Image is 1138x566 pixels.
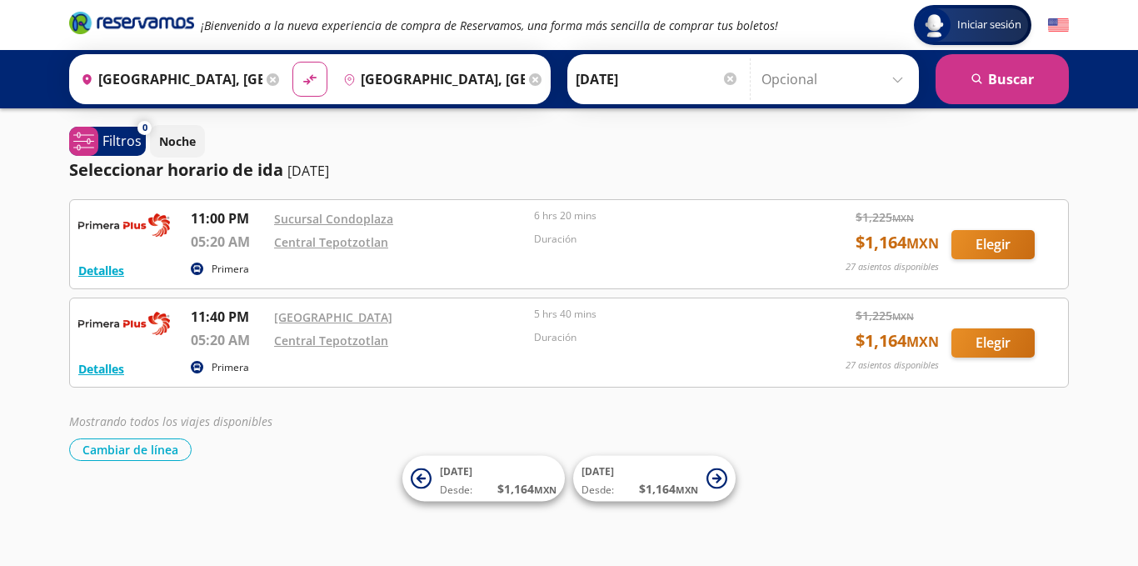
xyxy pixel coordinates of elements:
[78,262,124,279] button: Detalles
[274,309,392,325] a: [GEOGRAPHIC_DATA]
[78,360,124,378] button: Detalles
[402,456,565,502] button: [DATE]Desde:$1,164MXN
[142,121,147,135] span: 0
[906,234,939,253] small: MXN
[78,208,170,242] img: RESERVAMOS
[761,58,911,100] input: Opcional
[581,464,614,478] span: [DATE]
[69,413,272,429] em: Mostrando todos los viajes disponibles
[892,212,914,224] small: MXN
[497,480,557,498] span: $ 1,164
[69,438,192,461] button: Cambiar de línea
[191,307,266,327] p: 11:40 PM
[69,127,146,156] button: 0Filtros
[846,358,939,373] p: 27 asientos disponibles
[274,211,393,227] a: Sucursal Condoplaza
[69,10,194,40] a: Brand Logo
[337,58,525,100] input: Buscar Destino
[212,360,249,375] p: Primera
[576,58,739,100] input: Elegir Fecha
[534,232,786,247] p: Duración
[440,464,472,478] span: [DATE]
[534,208,786,223] p: 6 hrs 20 mins
[69,10,194,35] i: Brand Logo
[951,328,1035,358] button: Elegir
[846,260,939,274] p: 27 asientos disponibles
[534,483,557,496] small: MXN
[274,333,388,348] a: Central Tepotzotlan
[212,262,249,277] p: Primera
[892,310,914,323] small: MXN
[856,328,939,353] span: $ 1,164
[856,230,939,255] span: $ 1,164
[639,480,698,498] span: $ 1,164
[159,133,196,150] p: Noche
[951,230,1035,259] button: Elegir
[201,18,778,33] em: ¡Bienvenido a la nueva experiencia de compra de Reservamos, una forma más sencilla de comprar tus...
[78,307,170,340] img: RESERVAMOS
[951,17,1028,33] span: Iniciar sesión
[936,54,1069,104] button: Buscar
[102,131,142,151] p: Filtros
[191,208,266,228] p: 11:00 PM
[440,483,472,498] span: Desde:
[287,161,329,181] p: [DATE]
[676,483,698,496] small: MXN
[534,307,786,322] p: 5 hrs 40 mins
[69,158,283,183] p: Seleccionar horario de ida
[191,330,266,350] p: 05:20 AM
[274,234,388,250] a: Central Tepotzotlan
[534,330,786,345] p: Duración
[150,125,205,158] button: Noche
[856,208,914,226] span: $ 1,225
[74,58,262,100] input: Buscar Origen
[581,483,614,498] span: Desde:
[856,307,914,324] span: $ 1,225
[1048,15,1069,36] button: English
[191,232,266,252] p: 05:20 AM
[573,456,736,502] button: [DATE]Desde:$1,164MXN
[906,333,939,351] small: MXN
